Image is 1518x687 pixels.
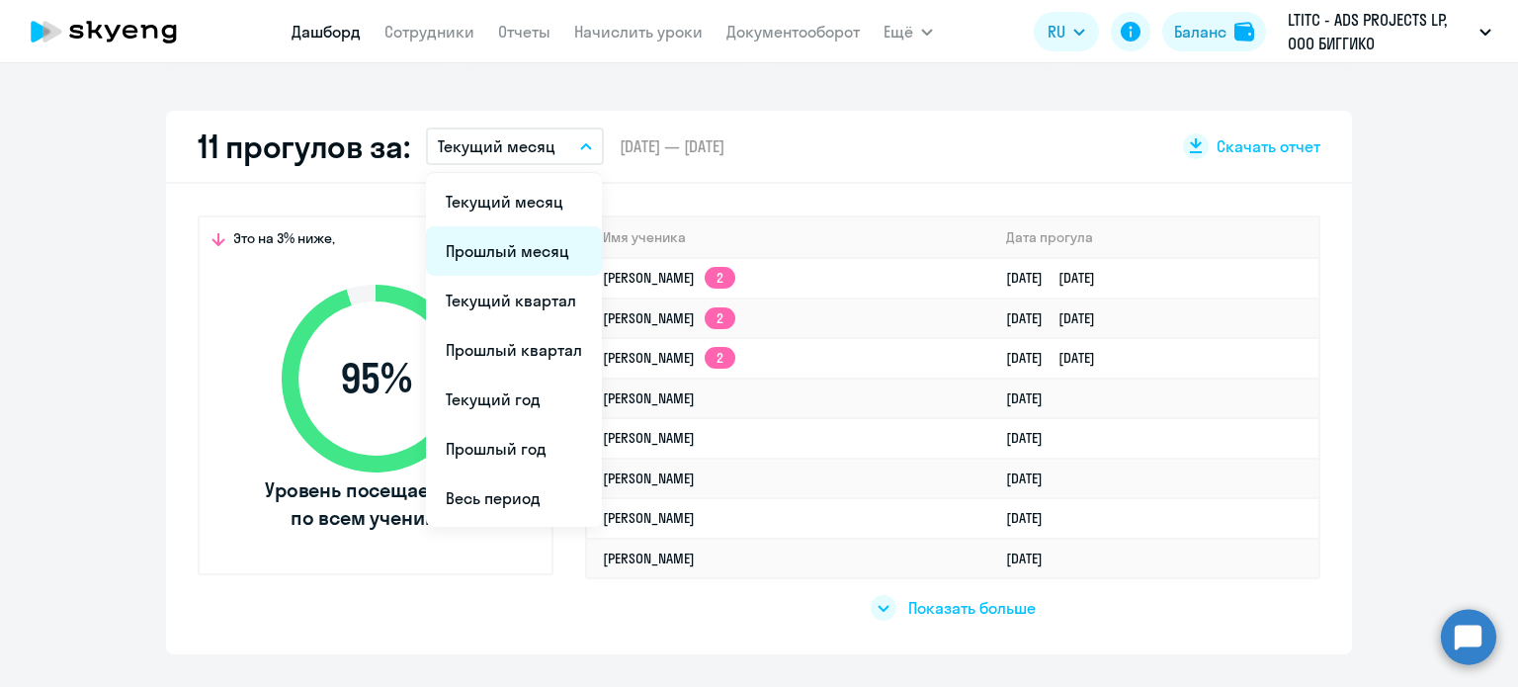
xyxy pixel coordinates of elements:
[1034,12,1099,51] button: RU
[1006,389,1058,407] a: [DATE]
[438,134,555,158] p: Текущий месяц
[603,309,735,327] a: [PERSON_NAME]2
[1217,135,1320,157] span: Скачать отчет
[587,217,990,258] th: Имя ученика
[884,12,933,51] button: Ещё
[1162,12,1266,51] button: Балансbalance
[262,355,489,402] span: 95 %
[1048,20,1065,43] span: RU
[198,127,410,166] h2: 11 прогулов за:
[884,20,913,43] span: Ещё
[908,597,1036,619] span: Показать больше
[603,550,695,567] a: [PERSON_NAME]
[1006,509,1058,527] a: [DATE]
[603,269,735,287] a: [PERSON_NAME]2
[1278,8,1501,55] button: LTITC - ADS PROJECTS LP, ООО БИГГИКО
[1006,269,1111,287] a: [DATE][DATE]
[292,22,361,42] a: Дашборд
[603,509,695,527] a: [PERSON_NAME]
[1006,470,1058,487] a: [DATE]
[1174,20,1226,43] div: Баланс
[705,307,735,329] app-skyeng-badge: 2
[574,22,703,42] a: Начислить уроки
[990,217,1318,258] th: Дата прогула
[233,229,335,253] span: Это на 3% ниже,
[1006,429,1058,447] a: [DATE]
[1006,349,1111,367] a: [DATE][DATE]
[1234,22,1254,42] img: balance
[1006,309,1111,327] a: [DATE][DATE]
[498,22,550,42] a: Отчеты
[1006,550,1058,567] a: [DATE]
[603,429,695,447] a: [PERSON_NAME]
[603,470,695,487] a: [PERSON_NAME]
[705,267,735,289] app-skyeng-badge: 2
[603,389,695,407] a: [PERSON_NAME]
[426,173,602,527] ul: Ещё
[620,135,724,157] span: [DATE] — [DATE]
[1288,8,1472,55] p: LTITC - ADS PROJECTS LP, ООО БИГГИКО
[262,476,489,532] span: Уровень посещаемости по всем ученикам
[426,128,604,165] button: Текущий месяц
[726,22,860,42] a: Документооборот
[384,22,474,42] a: Сотрудники
[603,349,735,367] a: [PERSON_NAME]2
[705,347,735,369] app-skyeng-badge: 2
